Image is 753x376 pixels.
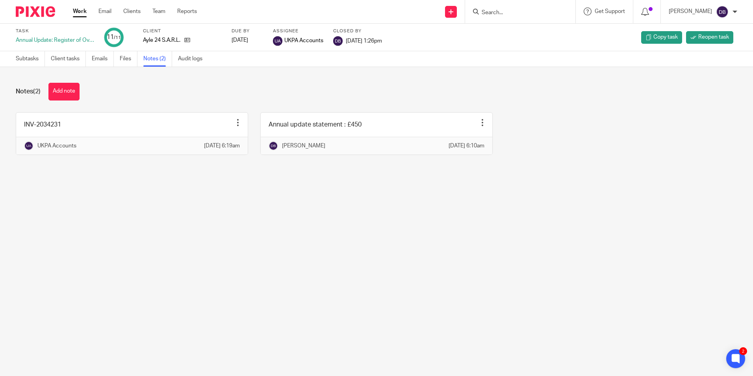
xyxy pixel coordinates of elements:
label: Closed by [333,28,382,34]
p: Ayle 24 S.A.R.L. [143,36,180,44]
span: (2) [33,88,41,95]
div: Annual Update: Register of Overseas Entities [16,36,95,44]
span: Reopen task [698,33,729,41]
a: Email [98,7,111,15]
img: svg%3E [24,141,33,151]
p: [DATE] 6:10am [449,142,484,150]
a: Notes (2) [143,51,172,67]
input: Search [481,9,552,17]
div: 11 [107,33,121,42]
span: [DATE] 1:26pm [346,38,382,43]
a: Work [73,7,87,15]
img: svg%3E [269,141,278,151]
img: svg%3E [716,6,729,18]
p: [PERSON_NAME] [669,7,712,15]
small: /11 [114,35,121,40]
div: [DATE] [232,36,263,44]
p: [PERSON_NAME] [282,142,325,150]
label: Task [16,28,95,34]
a: Files [120,51,137,67]
img: Pixie [16,6,55,17]
h1: Notes [16,87,41,96]
a: Clients [123,7,141,15]
div: 2 [739,347,747,355]
img: svg%3E [333,36,343,46]
a: Client tasks [51,51,86,67]
img: svg%3E [273,36,282,46]
a: Audit logs [178,51,208,67]
a: Reopen task [686,31,733,44]
a: Emails [92,51,114,67]
a: Reports [177,7,197,15]
a: Team [152,7,165,15]
span: Get Support [595,9,625,14]
a: Copy task [641,31,682,44]
label: Due by [232,28,263,34]
a: Subtasks [16,51,45,67]
span: Copy task [653,33,678,41]
p: [DATE] 6:19am [204,142,240,150]
p: UKPA Accounts [37,142,76,150]
label: Client [143,28,222,34]
button: Add note [48,83,80,101]
label: Assignee [273,28,323,34]
span: UKPA Accounts [284,37,323,45]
